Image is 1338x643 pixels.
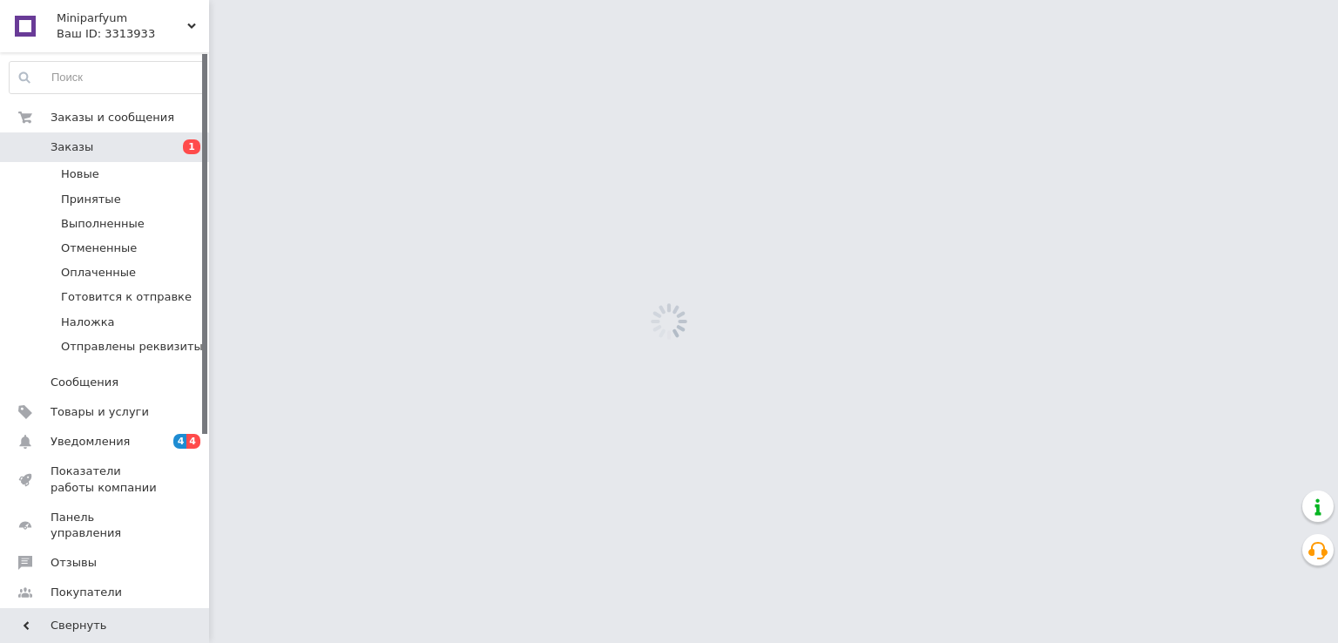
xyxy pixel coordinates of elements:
[51,464,161,495] span: Показатели работы компании
[57,10,187,26] span: Miniparfyum
[57,26,209,42] div: Ваш ID: 3313933
[51,585,122,600] span: Покупатели
[61,192,121,207] span: Принятые
[61,240,137,256] span: Отмененные
[61,289,192,305] span: Готовится к отправке
[51,434,130,450] span: Уведомления
[51,510,161,541] span: Панель управления
[51,110,174,125] span: Заказы и сообщения
[173,434,187,449] span: 4
[10,62,205,93] input: Поиск
[61,315,115,330] span: Наложка
[51,555,97,571] span: Отзывы
[51,404,149,420] span: Товары и услуги
[61,265,136,281] span: Оплаченные
[51,139,93,155] span: Заказы
[51,375,118,390] span: Сообщения
[183,139,200,154] span: 1
[61,339,203,355] span: Отправлены реквизиты
[186,434,200,449] span: 4
[61,216,145,232] span: Выполненные
[61,166,99,182] span: Новые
